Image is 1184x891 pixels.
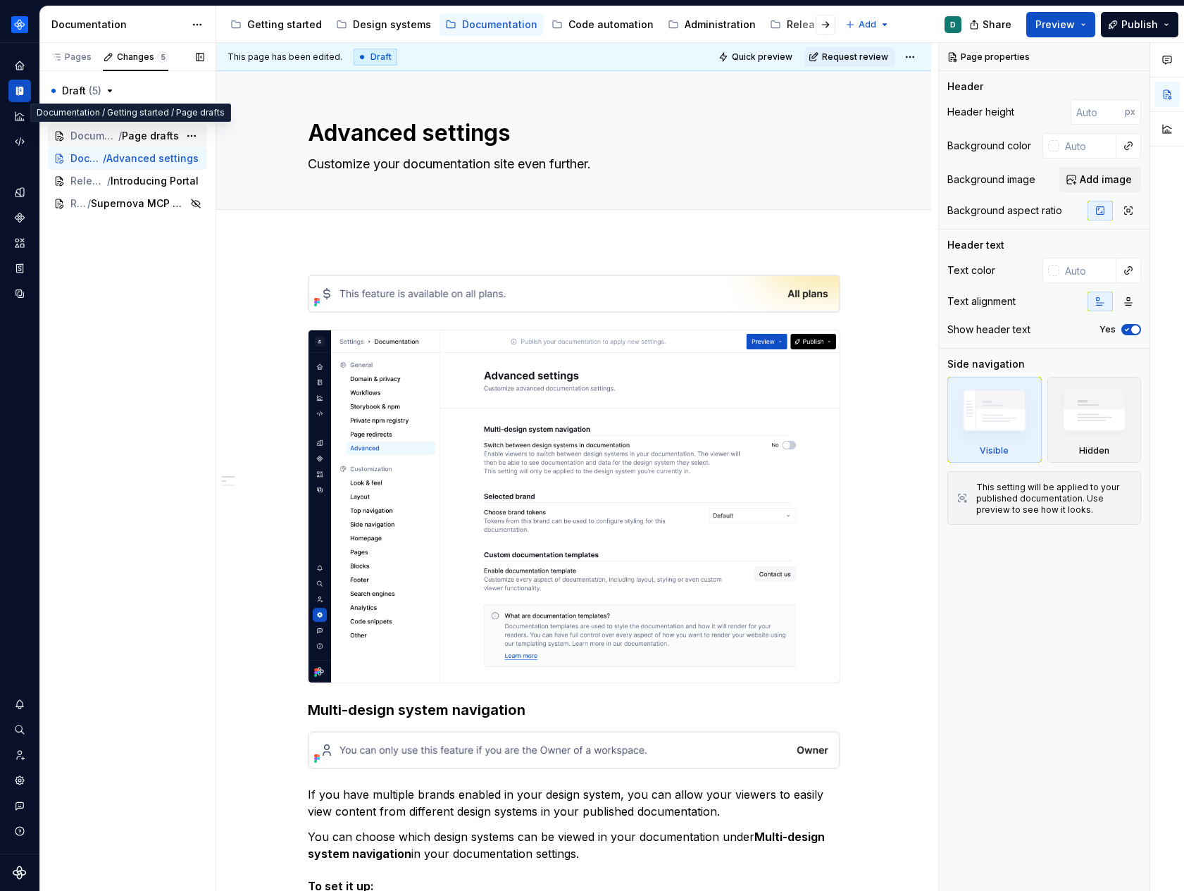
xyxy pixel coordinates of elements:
[48,80,207,102] button: Draft (5)
[1059,167,1141,192] button: Add image
[980,445,1009,456] div: Visible
[1101,12,1178,37] button: Publish
[70,129,118,143] span: Documentation / Getting started
[107,174,111,188] span: /
[764,13,838,36] a: Releases
[1047,377,1142,463] div: Hidden
[1080,173,1132,187] span: Add image
[48,125,207,147] a: Documentation / Getting started/Page drafts
[1059,258,1116,283] input: Auto
[8,232,31,254] a: Assets
[859,19,876,30] span: Add
[11,16,28,33] img: 87691e09-aac2-46b6-b153-b9fe4eb63333.png
[309,732,840,768] img: b2b9691e-421a-4a18-a73a-a1ba43e4dc24.png
[8,693,31,716] button: Notifications
[8,744,31,766] a: Invite team
[48,170,207,192] a: Releases / [DATE]/Introducing Portal
[947,139,1031,153] div: Background color
[8,206,31,229] a: Components
[51,18,185,32] div: Documentation
[103,151,106,166] span: /
[354,49,397,66] div: Draft
[947,357,1025,371] div: Side navigation
[804,47,895,67] button: Request review
[8,105,31,127] div: Analytics
[8,181,31,204] a: Design tokens
[309,275,840,312] img: 1b7f849d-079c-4c27-b78d-fb7a74bc110c.png
[714,47,799,67] button: Quick preview
[841,15,894,35] button: Add
[947,204,1062,218] div: Background aspect ratio
[48,192,207,215] a: Releases / [DATE]/Supernova MCP Server
[1035,18,1075,32] span: Preview
[947,80,983,94] div: Header
[732,51,792,63] span: Quick preview
[546,13,659,36] a: Code automation
[983,18,1011,32] span: Share
[87,197,91,211] span: /
[8,54,31,77] a: Home
[305,116,837,150] textarea: Advanced settings
[976,482,1132,516] div: This setting will be applied to your published documentation. Use preview to see how it looks.
[91,197,187,211] span: Supernova MCP Server
[8,282,31,305] a: Data sources
[947,294,1016,309] div: Text alignment
[48,102,207,125] a: Documentation / Getting started/Documentation 101
[51,51,92,63] div: Pages
[70,151,103,166] span: Documentation / Documentation settings
[13,866,27,880] svg: Supernova Logo
[822,51,888,63] span: Request review
[225,11,838,39] div: Page tree
[117,51,168,63] div: Changes
[305,153,837,175] textarea: Customize your documentation site even further.
[962,12,1021,37] button: Share
[308,786,840,820] p: If you have multiple brands enabled in your design system, you can allow your viewers to easily v...
[308,828,840,862] p: You can choose which design systems can be viewed in your documentation under in your documentati...
[947,377,1042,463] div: Visible
[122,129,179,143] span: Page drafts
[1071,99,1125,125] input: Auto
[950,19,956,30] div: D
[568,18,654,32] div: Code automation
[1099,324,1116,335] label: Yes
[8,795,31,817] div: Contact support
[89,85,101,96] span: ( 5 )
[70,197,87,211] span: Releases / [DATE]
[1059,133,1116,158] input: Auto
[8,718,31,741] button: Search ⌘K
[947,263,995,278] div: Text color
[8,80,31,102] a: Documentation
[462,18,537,32] div: Documentation
[685,18,756,32] div: Administration
[62,84,101,98] span: Draft
[947,323,1030,337] div: Show header text
[1079,445,1109,456] div: Hidden
[157,51,168,63] span: 5
[118,129,122,143] span: /
[30,104,231,122] div: Documentation / Getting started / Page drafts
[947,173,1035,187] div: Background image
[1026,12,1095,37] button: Preview
[8,769,31,792] a: Settings
[106,151,199,166] span: Advanced settings
[330,13,437,36] a: Design systems
[947,238,1004,252] div: Header text
[8,257,31,280] a: Storybook stories
[225,13,328,36] a: Getting started
[662,13,761,36] a: Administration
[1121,18,1158,32] span: Publish
[8,130,31,153] a: Code automation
